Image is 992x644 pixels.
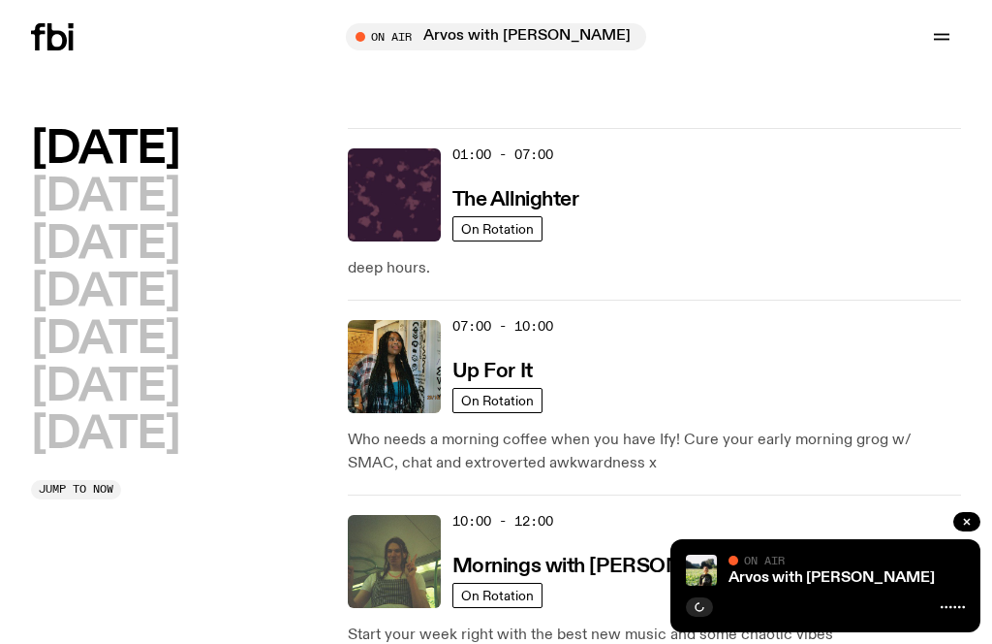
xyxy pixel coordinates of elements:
a: On Rotation [452,583,542,608]
button: [DATE] [31,128,179,172]
a: The Allnighter [452,186,579,210]
img: Jim Kretschmer in a really cute outfit with cute braids, standing on a train holding up a peace s... [348,515,441,608]
span: Jump to now [39,484,113,495]
button: [DATE] [31,413,179,457]
button: [DATE] [31,366,179,409]
span: On Rotation [461,393,534,407]
img: Ify - a Brown Skin girl with black braided twists, looking up to the side with her tongue stickin... [348,320,441,413]
button: On AirArvos with [PERSON_NAME] [346,23,646,50]
a: Arvos with [PERSON_NAME] [728,570,935,586]
img: Bri is smiling and wearing a black t-shirt. She is standing in front of a lush, green field. Ther... [686,555,717,586]
span: On Rotation [461,588,534,602]
h3: Up For It [452,362,533,382]
span: 10:00 - 12:00 [452,512,553,531]
a: On Rotation [452,216,542,241]
p: Who needs a morning coffee when you have Ify! Cure your early morning grog w/ SMAC, chat and extr... [348,429,961,475]
a: On Rotation [452,388,542,413]
p: deep hours. [348,257,961,280]
button: [DATE] [31,176,179,219]
span: 01:00 - 07:00 [452,145,553,164]
h3: Mornings with [PERSON_NAME] [452,557,764,577]
a: Up For It [452,358,533,382]
button: [DATE] [31,318,179,362]
span: On Air [744,554,785,566]
h3: The Allnighter [452,190,579,210]
button: [DATE] [31,271,179,314]
button: Jump to now [31,480,121,499]
a: Mornings with [PERSON_NAME] [452,553,764,577]
span: 07:00 - 10:00 [452,317,553,336]
span: On Rotation [461,221,534,236]
button: [DATE] [31,223,179,267]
